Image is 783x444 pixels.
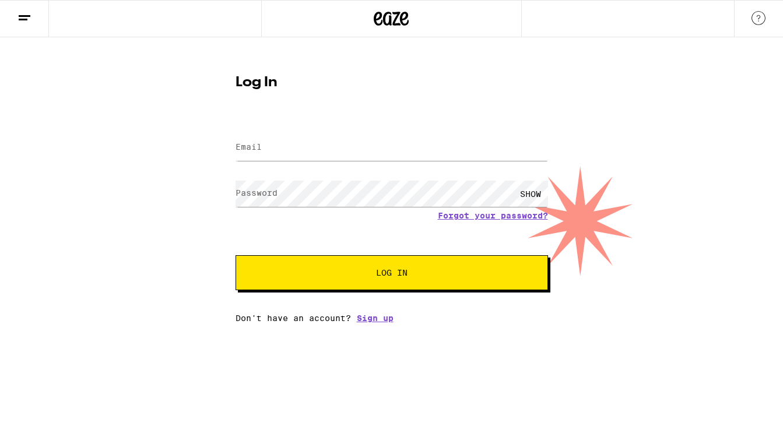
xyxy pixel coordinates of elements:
button: Log In [236,255,548,290]
a: Sign up [357,313,394,323]
div: SHOW [513,181,548,207]
span: Log In [376,269,408,277]
div: Don't have an account? [236,313,548,323]
input: Email [236,135,548,161]
label: Password [236,188,278,198]
a: Forgot your password? [438,211,548,220]
h1: Log In [236,76,548,90]
label: Email [236,142,262,151]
